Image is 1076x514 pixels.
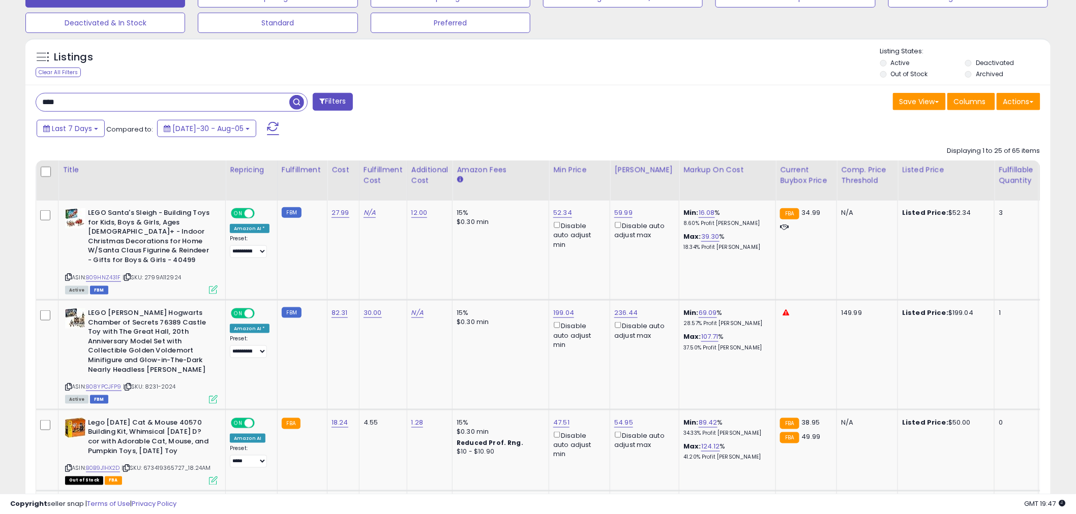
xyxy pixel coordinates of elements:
div: $50.00 [902,418,987,427]
div: Amazon AI * [230,324,270,333]
div: 1 [999,308,1030,317]
a: N/A [364,208,376,218]
div: Fulfillment [282,165,323,175]
span: 2025-08-15 19:47 GMT [1025,499,1066,508]
th: The percentage added to the cost of goods (COGS) that forms the calculator for Min & Max prices. [679,160,776,201]
button: Preferred [371,13,530,33]
a: N/A [411,308,424,318]
button: Standard [198,13,357,33]
p: 18.34% Profit [PERSON_NAME] [683,244,768,251]
div: Listed Price [902,165,990,175]
div: 4.55 [364,418,399,427]
a: Privacy Policy [132,499,176,508]
b: Min: [683,208,699,217]
h5: Listings [54,50,93,65]
small: FBA [780,208,799,219]
a: 82.31 [332,308,348,318]
div: seller snap | | [10,499,176,509]
span: FBM [90,286,108,295]
a: 59.99 [614,208,633,218]
a: 39.30 [701,232,720,242]
b: Min: [683,308,699,317]
a: B0B9J1HX2D [86,464,120,472]
div: % [683,332,768,351]
div: Min Price [553,165,606,175]
b: Max: [683,232,701,241]
button: [DATE]-30 - Aug-05 [157,120,256,137]
label: Deactivated [976,58,1014,67]
span: ON [232,309,245,318]
div: Title [63,165,221,175]
a: 16.08 [699,208,715,218]
a: 124.12 [701,441,720,452]
span: FBA [105,476,122,485]
img: 51UwCo+YSmL._SL40_.jpg [65,308,85,329]
div: Markup on Cost [683,165,771,175]
div: Additional Cost [411,165,449,186]
span: FBM [90,395,108,404]
span: All listings that are currently out of stock and unavailable for purchase on Amazon [65,476,103,485]
p: Listing States: [880,47,1051,56]
div: [PERSON_NAME] [614,165,675,175]
small: FBA [780,418,799,429]
div: $52.34 [902,208,987,217]
label: Archived [976,70,1003,78]
a: B09HNZ431F [86,273,121,282]
small: FBA [780,432,799,443]
div: Clear All Filters [36,68,81,77]
div: 15% [457,308,541,317]
p: 8.60% Profit [PERSON_NAME] [683,220,768,227]
a: 47.51 [553,417,570,428]
label: Out of Stock [891,70,928,78]
span: All listings currently available for purchase on Amazon [65,395,88,404]
span: OFF [253,209,270,218]
b: Reduced Prof. Rng. [457,438,523,447]
small: Amazon Fees. [457,175,463,184]
b: Listed Price: [902,308,948,317]
span: OFF [253,419,270,427]
a: 52.34 [553,208,572,218]
div: ASIN: [65,308,218,403]
div: $0.30 min [457,317,541,327]
div: Comp. Price Threshold [841,165,893,186]
a: 236.44 [614,308,638,318]
span: Compared to: [106,124,153,134]
small: FBA [282,418,301,429]
p: 37.50% Profit [PERSON_NAME] [683,344,768,351]
div: 0 [999,418,1030,427]
div: Disable auto adjust min [553,430,602,459]
div: Disable auto adjust max [614,220,671,240]
div: N/A [841,208,890,217]
div: 15% [457,418,541,427]
span: 49.99 [802,432,821,441]
span: OFF [253,309,270,318]
span: All listings currently available for purchase on Amazon [65,286,88,295]
label: Active [891,58,910,67]
div: $0.30 min [457,427,541,436]
span: | SKU: 8231-2024 [123,382,176,391]
div: % [683,208,768,227]
p: 41.20% Profit [PERSON_NAME] [683,454,768,461]
span: ON [232,209,245,218]
div: Preset: [230,335,270,358]
button: Columns [947,93,995,110]
a: 30.00 [364,308,382,318]
div: Current Buybox Price [780,165,832,186]
a: B08YPCJFP9 [86,382,122,391]
span: | SKU: 2799A112924 [123,273,181,281]
div: % [683,442,768,461]
b: LEGO Santa's Sleigh - Building Toys for Kids, Boys & Girls, Ages [DEMOGRAPHIC_DATA]+ - Indoor Chr... [88,208,212,267]
div: $0.30 min [457,217,541,227]
small: FBM [282,207,302,218]
div: 15% [457,208,541,217]
img: 516hmYNAp6L._SL40_.jpg [65,418,85,438]
div: N/A [841,418,890,427]
button: Actions [997,93,1040,110]
button: Save View [893,93,946,110]
div: Disable auto adjust max [614,430,671,449]
small: FBM [282,307,302,318]
b: Min: [683,417,699,427]
div: 3 [999,208,1030,217]
div: $10 - $10.90 [457,447,541,456]
div: ASIN: [65,208,218,293]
